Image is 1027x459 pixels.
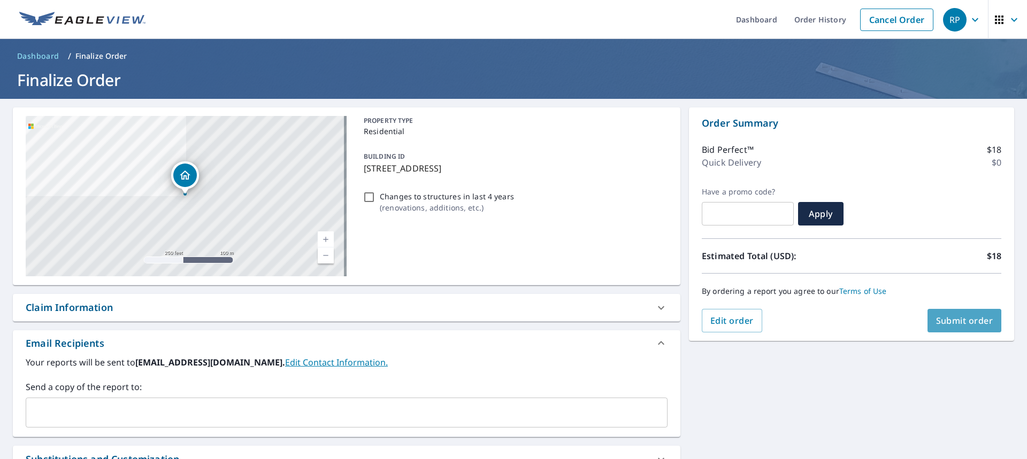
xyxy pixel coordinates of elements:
div: Email Recipients [26,336,104,351]
button: Edit order [702,309,762,332]
p: Changes to structures in last 4 years [380,191,514,202]
span: Edit order [710,315,754,326]
label: Have a promo code? [702,187,794,197]
label: Send a copy of the report to: [26,380,668,393]
div: Dropped pin, building 1, Residential property, 10424 SW 23rd Ct Davie, FL 33324 [171,161,199,195]
p: By ordering a report you agree to our [702,286,1001,296]
a: Dashboard [13,48,64,65]
h1: Finalize Order [13,69,1014,91]
li: / [68,50,71,63]
p: BUILDING ID [364,152,405,161]
p: $0 [992,156,1001,169]
p: $18 [987,143,1001,156]
button: Apply [798,202,844,225]
span: Apply [807,208,835,220]
p: ( renovations, additions, etc. ) [380,202,514,213]
p: Finalize Order [75,51,127,61]
div: Claim Information [26,300,113,315]
p: Estimated Total (USD): [702,250,852,262]
p: Bid Perfect™ [702,143,754,156]
span: Submit order [936,315,993,326]
span: Dashboard [17,51,59,61]
a: Current Level 17, Zoom In [318,231,334,247]
div: Email Recipients [13,330,680,356]
p: Residential [364,126,663,137]
a: Current Level 17, Zoom Out [318,247,334,263]
a: Terms of Use [839,286,887,296]
b: [EMAIL_ADDRESS][DOMAIN_NAME]. [135,356,285,368]
button: Submit order [928,309,1002,332]
p: Order Summary [702,116,1001,130]
p: $18 [987,250,1001,262]
div: RP [943,8,967,32]
label: Your reports will be sent to [26,356,668,369]
a: EditContactInfo [285,356,388,368]
img: EV Logo [19,12,145,28]
p: Quick Delivery [702,156,761,169]
nav: breadcrumb [13,48,1014,65]
a: Cancel Order [860,9,933,31]
p: [STREET_ADDRESS] [364,162,663,175]
p: PROPERTY TYPE [364,116,663,126]
div: Claim Information [13,294,680,321]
